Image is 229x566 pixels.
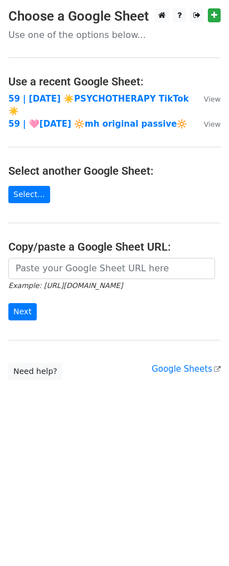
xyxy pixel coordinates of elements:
h3: Choose a Google Sheet [8,8,221,25]
h4: Select another Google Sheet: [8,164,221,178]
input: Paste your Google Sheet URL here [8,258,215,279]
a: 59 | [DATE] ☀️PSYCHOTHERAPY TikTok☀️ [8,94,189,117]
a: Select... [8,186,50,203]
small: View [204,95,221,103]
a: Google Sheets [152,364,221,374]
a: View [193,94,221,104]
a: Need help? [8,363,62,380]
a: 59 | 🩷[DATE] 🔆mh original passive🔆 [8,119,187,129]
small: View [204,120,221,128]
h4: Use a recent Google Sheet: [8,75,221,88]
small: Example: [URL][DOMAIN_NAME] [8,281,123,290]
a: View [193,119,221,129]
h4: Copy/paste a Google Sheet URL: [8,240,221,253]
input: Next [8,303,37,320]
p: Use one of the options below... [8,29,221,41]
